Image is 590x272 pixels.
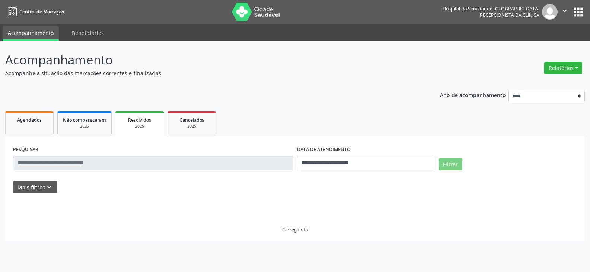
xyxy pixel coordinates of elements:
[5,69,411,77] p: Acompanhe a situação das marcações correntes e finalizadas
[561,7,569,15] i: 
[63,124,106,129] div: 2025
[63,117,106,123] span: Não compareceram
[558,4,572,20] button: 
[542,4,558,20] img: img
[19,9,64,15] span: Central de Marcação
[13,144,38,156] label: PESQUISAR
[173,124,210,129] div: 2025
[572,6,585,19] button: apps
[67,26,109,39] a: Beneficiários
[45,183,53,191] i: keyboard_arrow_down
[121,124,159,129] div: 2025
[480,12,539,18] span: Recepcionista da clínica
[282,227,308,233] div: Carregando
[439,158,462,170] button: Filtrar
[440,90,506,99] p: Ano de acompanhamento
[297,144,351,156] label: DATA DE ATENDIMENTO
[544,62,582,74] button: Relatórios
[179,117,204,123] span: Cancelados
[3,26,59,41] a: Acompanhamento
[5,51,411,69] p: Acompanhamento
[13,181,57,194] button: Mais filtroskeyboard_arrow_down
[443,6,539,12] div: Hospital do Servidor do [GEOGRAPHIC_DATA]
[17,117,42,123] span: Agendados
[128,117,151,123] span: Resolvidos
[5,6,64,18] a: Central de Marcação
